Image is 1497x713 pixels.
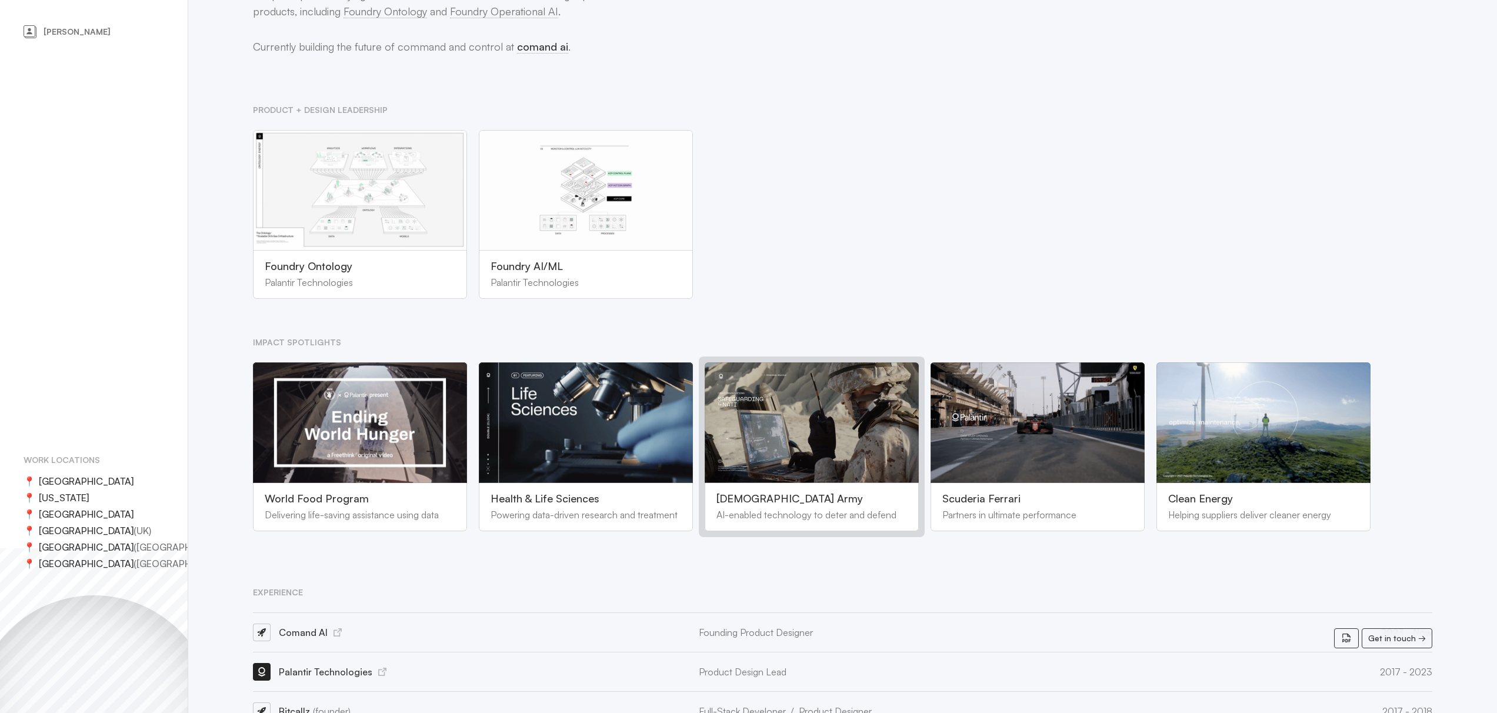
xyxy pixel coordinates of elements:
[1404,627,1432,638] span: Now
[134,522,151,539] span: ( UK )
[24,539,39,555] span: 📍
[24,24,164,40] a: [PERSON_NAME]
[24,555,39,572] span: 📍
[517,40,568,54] a: comand ai
[344,5,427,18] a: Foundry Ontology
[39,489,89,506] span: [US_STATE]
[1334,628,1359,648] a: Resume
[39,539,134,555] span: [GEOGRAPHIC_DATA]
[39,506,134,522] span: [GEOGRAPHIC_DATA]
[253,584,1432,601] h2: Experience
[1380,666,1401,678] span: 2017
[24,489,39,506] span: 📍
[134,539,234,555] span: ( [GEOGRAPHIC_DATA] )
[1401,666,1432,678] span: 2023
[279,666,372,678] span: Palantir Technologies
[24,522,39,539] span: 📍
[134,555,234,572] span: ( [GEOGRAPHIC_DATA] )
[39,473,134,489] span: [GEOGRAPHIC_DATA]
[253,130,467,299] a: Foundry OntologyPalantir Technologies
[24,506,39,522] span: 📍
[253,334,1432,351] h2: Impact spotlights
[253,102,1432,118] h2: Product + Design Leadership
[253,38,591,55] p: Currently building the future of command and control at .
[279,627,328,638] span: Comand AI
[479,130,693,299] a: Foundry AI/MLPalantir Technologies
[39,555,134,572] span: [GEOGRAPHIC_DATA]
[699,626,813,639] span: Founding Product Designer
[24,452,164,468] h2: Work locations
[1362,628,1432,648] a: Get in touch
[24,473,39,489] span: 📍
[1368,630,1416,647] span: Get in touch
[1381,627,1404,638] span: 2023
[699,665,786,678] span: Product Design Lead
[39,522,134,539] span: [GEOGRAPHIC_DATA]
[450,5,558,18] a: Foundry Operational AI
